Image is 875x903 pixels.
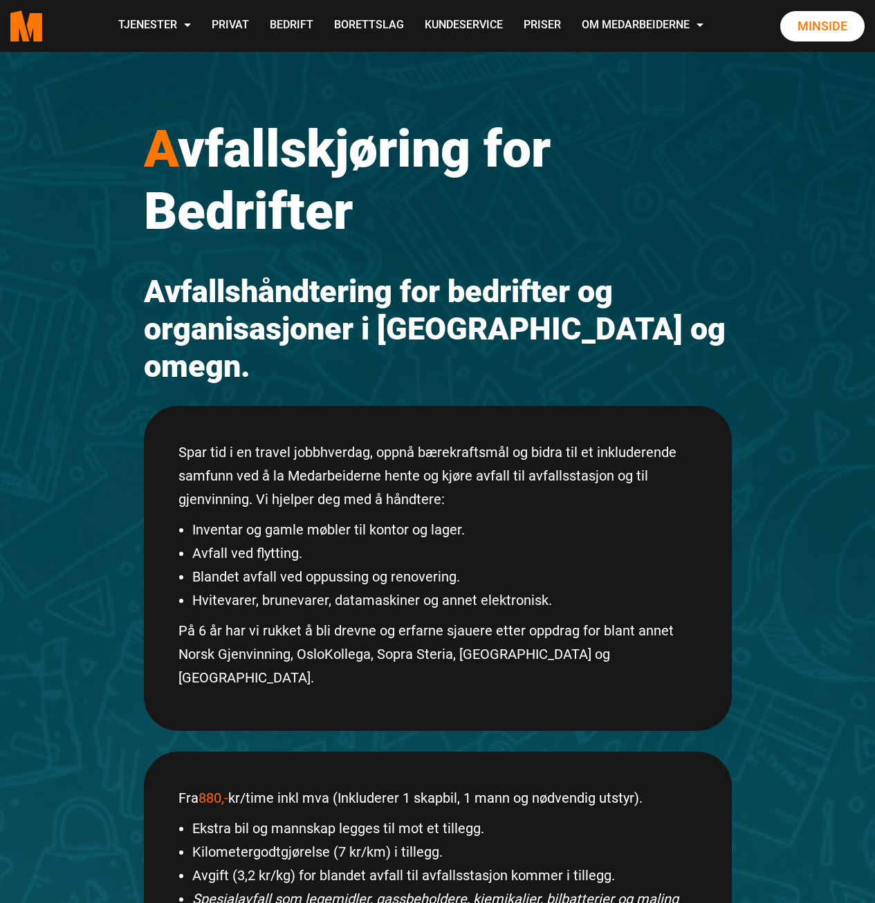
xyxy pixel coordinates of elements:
[192,565,697,588] li: Blandet avfall ved oppussing og renovering.
[414,1,513,50] a: Kundeservice
[144,118,732,242] h1: vfallskjøring for Bedrifter
[780,11,865,41] a: Minside
[144,118,178,179] span: A
[324,1,414,50] a: Borettslag
[178,786,697,810] p: Fra kr/time inkl mva (Inkluderer 1 skapbil, 1 mann og nødvendig utstyr).
[201,1,259,50] a: Privat
[513,1,571,50] a: Priser
[108,1,201,50] a: Tjenester
[178,619,697,689] p: På 6 år har vi rukket å bli drevne og erfarne sjauere etter oppdrag for blant annet Norsk Gjenvin...
[192,588,697,612] li: Hvitevarer, brunevarer, datamaskiner og annet elektronisk.
[199,790,228,806] span: 880,-
[192,840,697,864] li: Kilometergodtgjørelse (7 kr/km) i tillegg.
[192,541,697,565] li: Avfall ved flytting.
[192,817,697,840] li: Ekstra bil og mannskap legges til mot et tillegg.
[144,273,732,385] h2: Avfallshåndtering for bedrifter og organisasjoner i [GEOGRAPHIC_DATA] og omegn.
[192,518,697,541] li: Inventar og gamle møbler til kontor og lager.
[178,440,697,511] p: Spar tid i en travel jobbhverdag, oppnå bærekraftsmål og bidra til et inkluderende samfunn ved å ...
[259,1,324,50] a: Bedrift
[192,864,697,887] li: Avgift (3,2 kr/kg) for blandet avfall til avfallsstasjon kommer i tillegg.
[571,1,714,50] a: Om Medarbeiderne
